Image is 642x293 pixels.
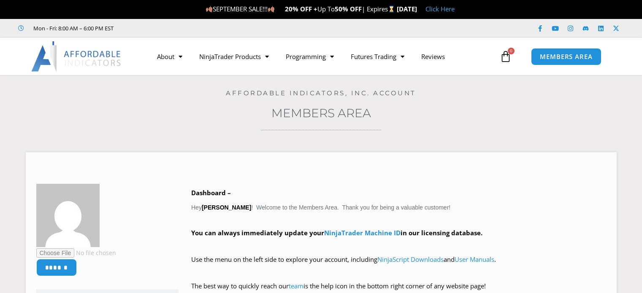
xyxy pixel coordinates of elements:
img: 🍂 [206,6,212,12]
strong: [PERSON_NAME] [202,204,251,211]
img: ⌛ [388,6,395,12]
strong: 50% OFF [335,5,362,13]
span: MEMBERS AREA [540,54,593,60]
img: LogoAI | Affordable Indicators – NinjaTrader [31,41,122,72]
span: SEPTEMBER SALE!!! Up To | Expires [206,5,397,13]
p: Use the menu on the left side to explore your account, including and . [191,254,606,277]
strong: 20% OFF + [285,5,317,13]
a: Affordable Indicators, Inc. Account [226,89,416,97]
span: 0 [508,48,515,54]
a: 0 [487,44,524,69]
b: Dashboard – [191,188,231,197]
span: Mon - Fri: 8:00 AM – 6:00 PM EST [31,23,114,33]
iframe: Customer reviews powered by Trustpilot [125,24,252,32]
nav: Menu [149,47,498,66]
a: MEMBERS AREA [531,48,601,65]
a: NinjaTrader Products [191,47,277,66]
strong: You can always immediately update your in our licensing database. [191,228,482,237]
a: Programming [277,47,342,66]
a: Reviews [413,47,453,66]
img: 72688924dc0f514fe202a7e9ce58d3f9fbd4bbcc6a0b412c0a1ade66372d588c [36,184,100,247]
a: About [149,47,191,66]
a: Members Area [271,106,371,120]
img: 🍂 [268,6,274,12]
a: User Manuals [455,255,494,263]
strong: [DATE] [397,5,417,13]
a: Futures Trading [342,47,413,66]
a: Click Here [425,5,455,13]
a: team [289,282,303,290]
a: NinjaScript Downloads [377,255,444,263]
a: NinjaTrader Machine ID [324,228,401,237]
